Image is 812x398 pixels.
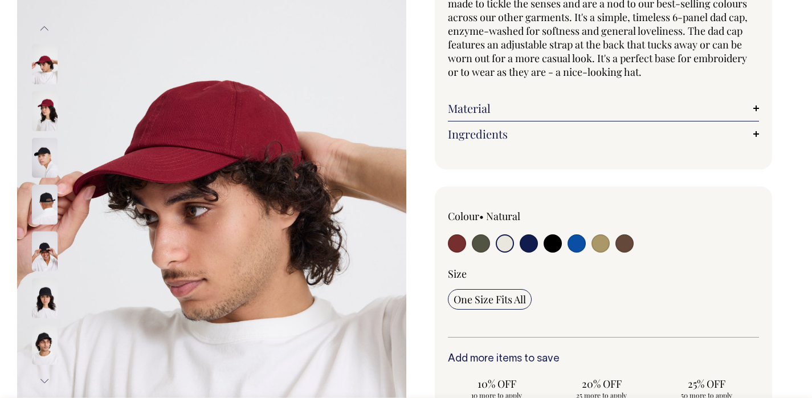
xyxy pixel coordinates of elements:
img: burgundy [32,44,58,84]
img: black [32,185,58,225]
button: Previous [36,15,53,41]
span: 25% OFF [663,377,750,391]
span: • [479,209,484,223]
span: 10% OFF [454,377,540,391]
div: Colour [448,209,573,223]
img: black [32,278,58,318]
img: burgundy [32,91,58,131]
a: Ingredients [448,127,760,141]
img: black [32,325,58,365]
span: One Size Fits All [454,293,526,306]
img: black [32,138,58,178]
div: Size [448,267,760,281]
h6: Add more items to save [448,354,760,365]
span: 20% OFF [558,377,645,391]
img: black [32,232,58,271]
a: Material [448,101,760,115]
input: One Size Fits All [448,289,532,310]
label: Natural [486,209,520,223]
button: Next [36,368,53,394]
